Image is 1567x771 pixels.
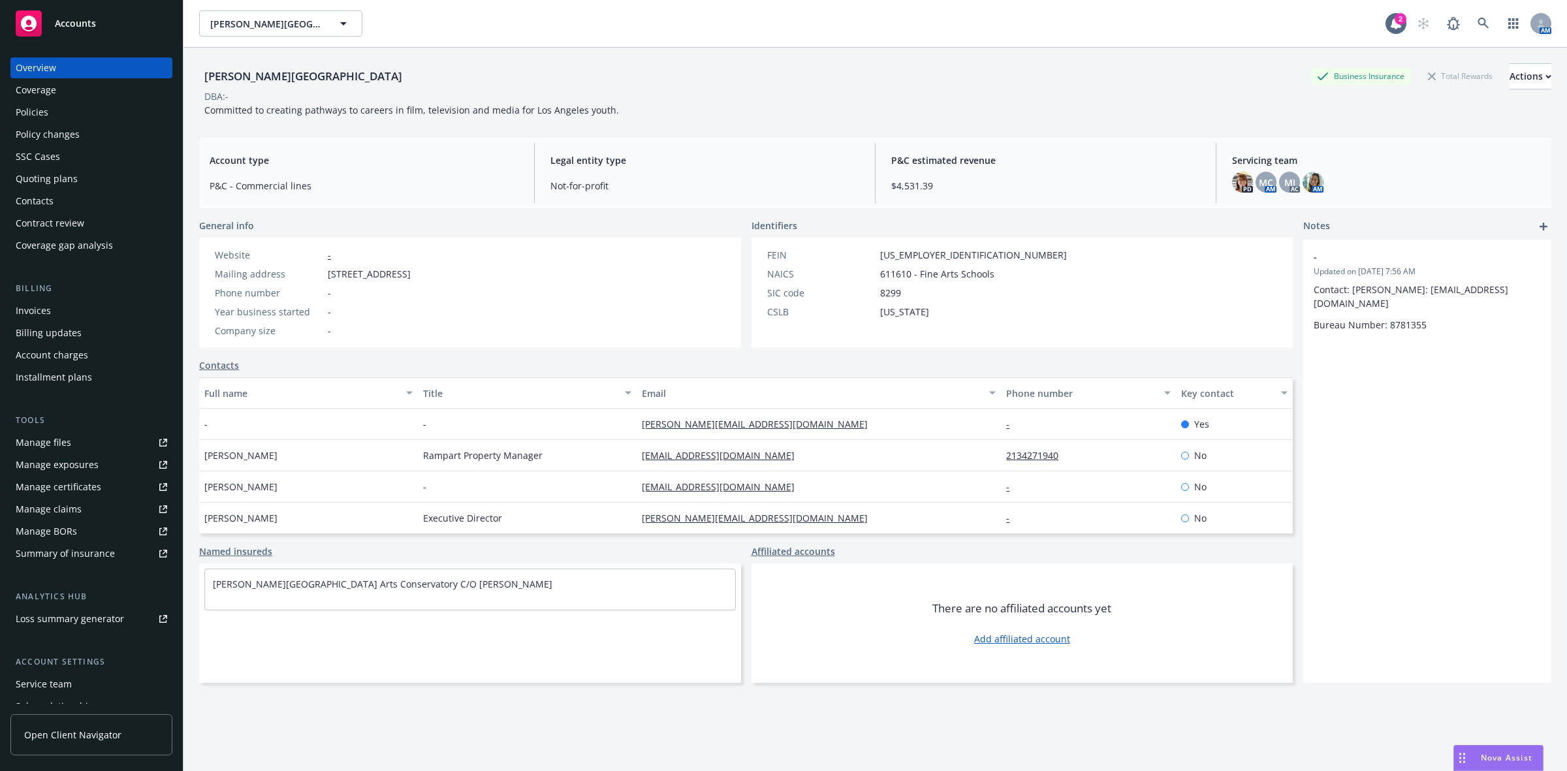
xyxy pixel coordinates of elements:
button: Phone number [1001,377,1176,409]
a: [PERSON_NAME][EMAIL_ADDRESS][DOMAIN_NAME] [642,512,878,524]
button: Nova Assist [1453,745,1543,771]
span: - [328,324,331,338]
a: [EMAIL_ADDRESS][DOMAIN_NAME] [642,480,805,493]
a: Account charges [10,345,172,366]
button: Full name [199,377,418,409]
span: [STREET_ADDRESS] [328,267,411,281]
div: SSC Cases [16,146,60,167]
div: Actions [1510,64,1551,89]
a: Named insureds [199,544,272,558]
a: Manage certificates [10,477,172,497]
div: 2 [1395,13,1406,25]
a: Manage BORs [10,521,172,542]
a: [EMAIL_ADDRESS][DOMAIN_NAME] [642,449,805,462]
img: photo [1303,172,1323,193]
div: Overview [16,57,56,78]
div: Installment plans [16,367,92,388]
span: MJ [1284,176,1295,189]
div: Full name [204,386,398,400]
div: Drag to move [1454,746,1470,770]
div: NAICS [767,267,875,281]
div: Coverage gap analysis [16,235,113,256]
button: Actions [1510,63,1551,89]
div: Phone number [1006,386,1156,400]
span: There are no affiliated accounts yet [932,601,1111,616]
button: Title [418,377,637,409]
div: Contacts [16,191,54,212]
div: Account charges [16,345,88,366]
div: Company size [215,324,323,338]
button: Key contact [1176,377,1293,409]
a: SSC Cases [10,146,172,167]
span: - [423,480,426,494]
a: - [1006,418,1020,430]
span: - [328,286,331,300]
a: Contract review [10,213,172,234]
a: add [1536,219,1551,234]
a: Coverage gap analysis [10,235,172,256]
a: Billing updates [10,323,172,343]
span: - [328,305,331,319]
a: - [328,249,331,261]
div: Tools [10,414,172,427]
a: 2134271940 [1006,449,1069,462]
span: No [1194,511,1207,525]
div: [PERSON_NAME][GEOGRAPHIC_DATA] [199,68,407,85]
span: General info [199,219,254,232]
span: No [1194,448,1207,462]
a: Manage exposures [10,454,172,475]
div: Phone number [215,286,323,300]
span: - [1314,250,1507,264]
span: Executive Director [423,511,502,525]
p: Bureau Number: 8781355 [1314,318,1541,332]
span: $4,531.39 [891,179,1200,193]
div: Mailing address [215,267,323,281]
div: Billing updates [16,323,82,343]
span: [US_EMPLOYER_IDENTIFICATION_NUMBER] [880,248,1067,262]
div: Key contact [1181,386,1273,400]
span: 8299 [880,286,901,300]
div: CSLB [767,305,875,319]
div: SIC code [767,286,875,300]
a: Report a Bug [1440,10,1466,37]
div: Manage BORs [16,521,77,542]
a: Overview [10,57,172,78]
div: Title [423,386,617,400]
div: Invoices [16,300,51,321]
span: - [204,417,208,431]
span: Identifiers [752,219,797,232]
a: - [1006,480,1020,493]
div: Sales relationships [16,696,99,717]
div: Total Rewards [1421,68,1499,84]
div: Billing [10,282,172,295]
span: P&C estimated revenue [891,153,1200,167]
span: Notes [1303,219,1330,234]
div: Policy changes [16,124,80,145]
span: [US_STATE] [880,305,929,319]
button: Email [637,377,1001,409]
span: 611610 - Fine Arts Schools [880,267,994,281]
a: Start snowing [1410,10,1436,37]
span: P&C - Commercial lines [210,179,518,193]
span: - [423,417,426,431]
div: Email [642,386,981,400]
div: Manage exposures [16,454,99,475]
div: Year business started [215,305,323,319]
a: Summary of insurance [10,543,172,564]
a: [PERSON_NAME][EMAIL_ADDRESS][DOMAIN_NAME] [642,418,878,430]
div: FEIN [767,248,875,262]
a: Coverage [10,80,172,101]
a: Accounts [10,5,172,42]
span: No [1194,480,1207,494]
span: Committed to creating pathways to careers in film, television and media for Los Angeles youth. [204,104,619,116]
a: Contacts [10,191,172,212]
span: [PERSON_NAME] [204,448,277,462]
div: Analytics hub [10,590,172,603]
button: [PERSON_NAME][GEOGRAPHIC_DATA] [199,10,362,37]
a: Affiliated accounts [752,544,835,558]
div: DBA: - [204,89,229,103]
span: Open Client Navigator [24,728,121,742]
div: -Updated on [DATE] 7:56 AMContact: [PERSON_NAME]: [EMAIL_ADDRESS][DOMAIN_NAME]Bureau Number: 8781355 [1303,240,1551,342]
a: [PERSON_NAME][GEOGRAPHIC_DATA] Arts Conservatory C/O [PERSON_NAME] [213,578,552,590]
